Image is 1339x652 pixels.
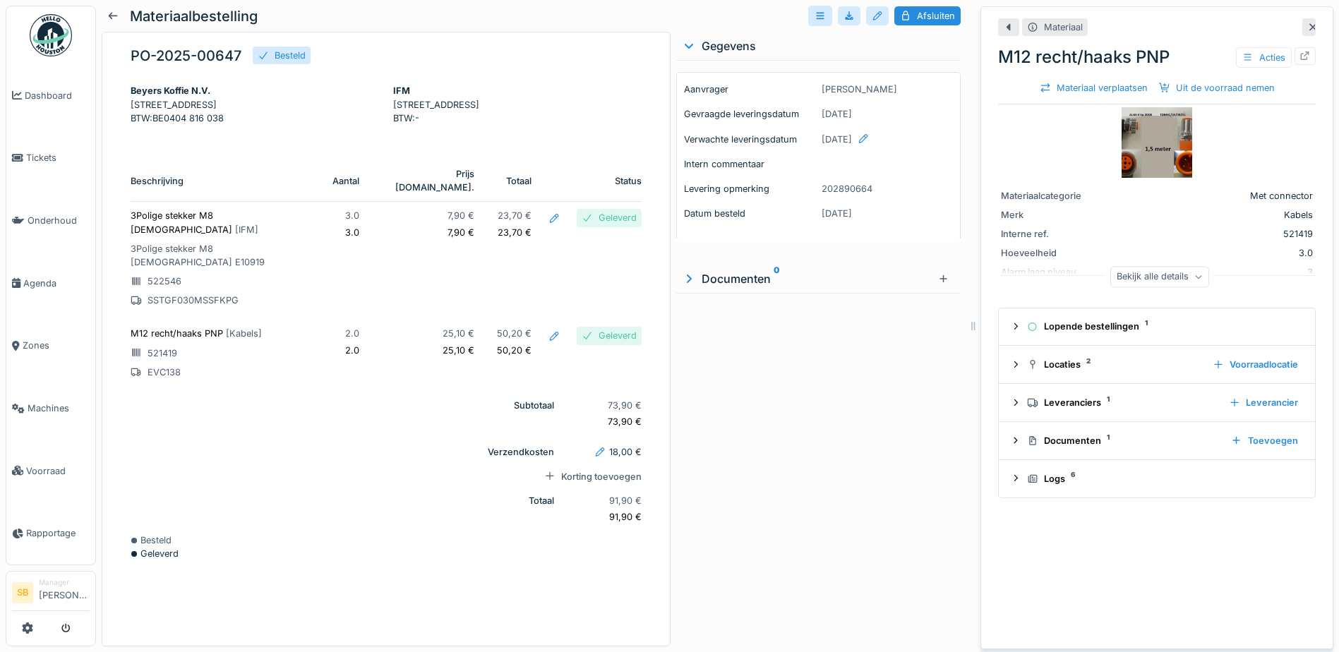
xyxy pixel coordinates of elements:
div: IFM [393,84,642,97]
p: SSTGF030MSSFKPG [131,294,310,307]
span: Rapportage [26,526,90,540]
div: Leverancier [1223,393,1304,412]
span: Machines [28,402,90,415]
div: Voorraadlocatie [1207,355,1304,374]
p: Datum besteld [684,207,816,220]
div: Geleverd [131,547,642,560]
div: Gegevens [682,37,955,54]
summary: Locaties2Voorraadlocatie [1004,351,1309,378]
div: Geleverd [599,329,637,342]
div: Manager [39,577,90,588]
div: Materiaalcategorie [1001,189,1107,203]
div: Leveranciers [1027,396,1218,409]
p: 2.0 [332,327,359,340]
div: Documenten [1027,434,1220,447]
p: 25,10 € [382,327,474,340]
a: Tickets [6,127,95,190]
th: Totaal [131,487,565,533]
th: Beschrijving [131,160,321,202]
div: Besteld [275,49,306,62]
p: 3Polige stekker M8 [DEMOGRAPHIC_DATA] E10919 [131,242,310,269]
th: Status [565,160,642,202]
div: Toevoegen [1225,431,1304,450]
h5: PO-2025-00647 [131,47,241,64]
p: 23,70 € [497,226,532,239]
p: [DATE] [822,107,954,121]
span: Onderhoud [28,214,90,227]
th: Totaal [486,160,543,202]
div: Beyers Koffie N.V. [131,84,379,97]
p: BTW : BE0404 816 038 [131,111,379,125]
p: 7,90 € [382,209,474,222]
p: 25,10 € [382,344,474,357]
p: [STREET_ADDRESS] [131,98,379,111]
div: Kabels [1112,208,1313,222]
p: 50,20 € [497,344,532,357]
p: 73,90 € [577,399,642,412]
span: Dashboard [25,89,90,102]
div: Locaties [1027,358,1201,371]
p: Verwachte leveringsdatum [684,133,816,146]
span: Zones [23,339,90,352]
a: Rapportage [6,502,95,565]
div: 3.0 [1112,246,1313,260]
a: SB Manager[PERSON_NAME] [12,577,90,611]
p: [PERSON_NAME] [822,83,954,96]
p: 91,90 € [577,510,642,524]
p: [DATE] [822,207,954,220]
a: Onderhoud [6,189,95,252]
p: 3Polige stekker M8 [DEMOGRAPHIC_DATA] [131,209,310,236]
div: Materiaal verplaatsen [1034,78,1153,97]
div: Materiaal [1044,20,1083,34]
div: Met connector [1112,189,1313,203]
span: Tickets [26,151,90,164]
p: 7,90 € [382,226,474,239]
p: 91,90 € [577,494,642,507]
span: [ Kabels ] [226,328,262,339]
div: Interne ref. [1001,227,1107,241]
span: Voorraad [26,464,90,478]
li: SB [12,582,33,603]
p: 3.0 [332,226,359,239]
a: Zones [6,315,95,378]
div: Korting toevoegen [543,470,642,483]
div: Afsluiten [894,6,961,25]
div: Besteld [131,533,642,547]
td: 18,00 € [565,438,642,466]
img: Badge_color-CXgf-gQk.svg [30,14,72,56]
th: Verzendkosten [131,438,565,466]
p: 521419 [131,346,310,360]
div: 521419 [1112,227,1313,241]
th: Subtotaal [131,392,565,438]
a: Machines [6,377,95,440]
div: [DATE] [822,133,954,157]
div: Documenten [682,270,932,287]
p: M12 recht/haaks PNP [131,327,310,340]
li: [PERSON_NAME] [39,577,90,608]
summary: Logs6 [1004,466,1309,492]
div: Hoeveelheid [1001,246,1107,260]
a: Voorraad [6,440,95,502]
a: Agenda [6,252,95,315]
p: Levering opmerking [684,182,816,195]
p: Aanvrager [684,83,816,96]
div: M12 recht/haaks PNP [998,44,1316,70]
p: 202890664 [822,182,954,195]
p: 3.0 [332,209,359,222]
img: M12 recht/haaks PNP [1122,107,1192,178]
div: Logs [1027,472,1298,485]
th: Aantal [321,160,371,202]
p: 23,70 € [497,209,532,222]
div: Geleverd [599,211,637,224]
h5: Materiaalbestelling [130,8,258,25]
p: Intern commentaar [684,157,816,171]
a: Dashboard [6,64,95,127]
p: 73,90 € [577,415,642,428]
p: 2.0 [332,344,359,357]
div: Uit de voorraad nemen [1153,78,1280,97]
th: Prijs [DOMAIN_NAME]. [371,160,486,202]
span: Agenda [23,277,90,290]
p: 522546 [131,274,310,288]
summary: Leveranciers1Leverancier [1004,390,1309,416]
p: [STREET_ADDRESS] [393,98,642,111]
